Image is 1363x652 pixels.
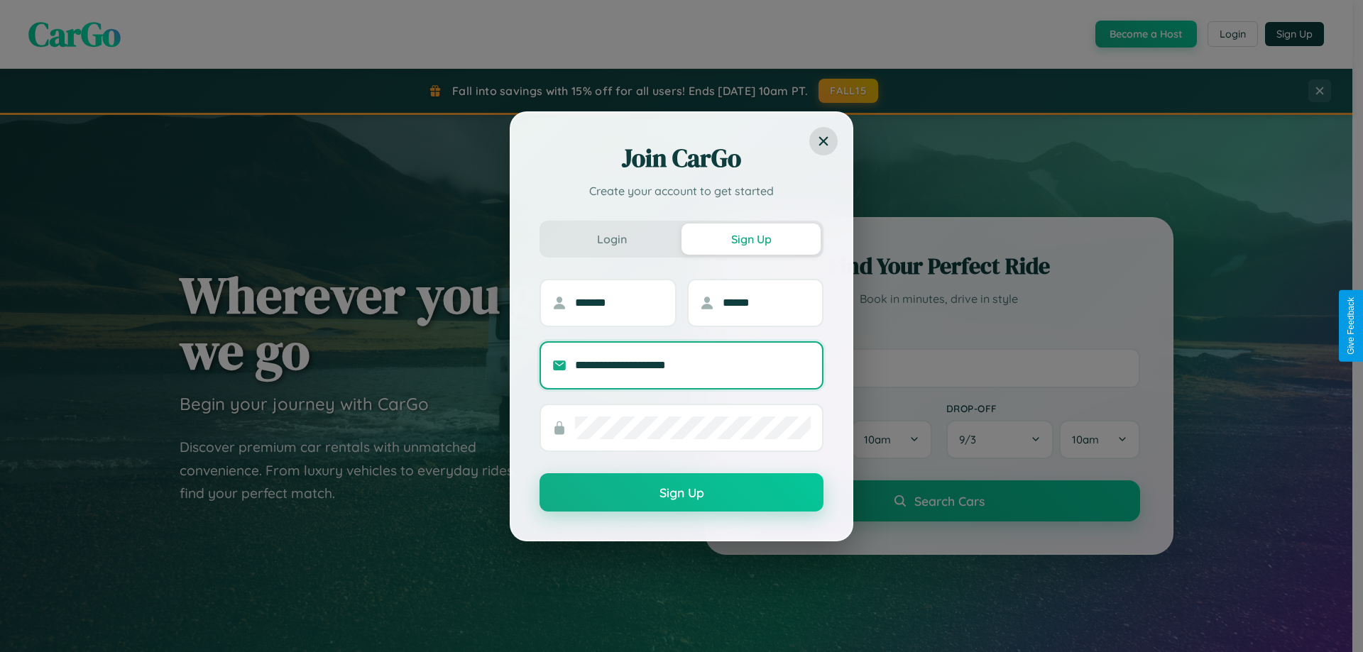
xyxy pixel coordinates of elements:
p: Create your account to get started [540,182,823,199]
button: Sign Up [681,223,821,255]
h2: Join CarGo [540,141,823,175]
button: Sign Up [540,473,823,512]
div: Give Feedback [1346,297,1356,355]
button: Login [542,223,681,255]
